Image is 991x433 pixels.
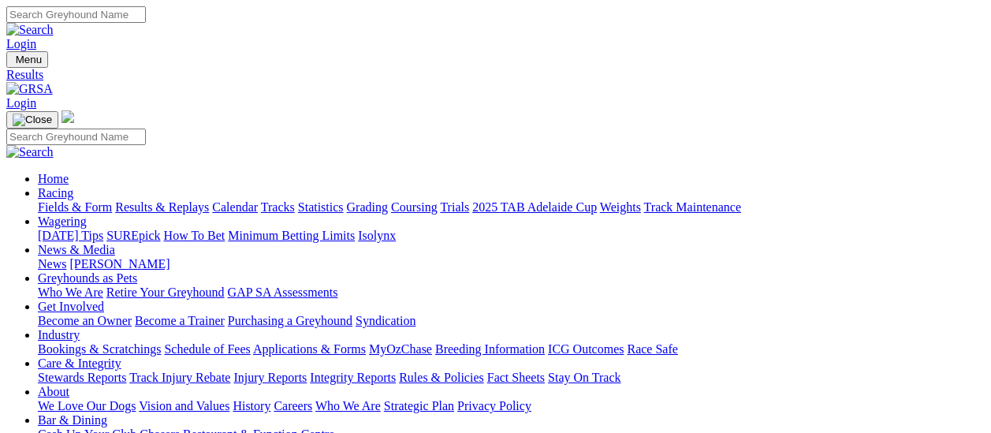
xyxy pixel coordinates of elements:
[135,314,225,327] a: Become a Trainer
[440,200,469,214] a: Trials
[233,399,270,412] a: History
[38,399,136,412] a: We Love Our Dogs
[6,6,146,23] input: Search
[384,399,454,412] a: Strategic Plan
[356,314,415,327] a: Syndication
[38,243,115,256] a: News & Media
[106,229,160,242] a: SUREpick
[38,172,69,185] a: Home
[38,342,161,356] a: Bookings & Scratchings
[129,371,230,384] a: Track Injury Rebate
[13,114,52,126] img: Close
[38,342,985,356] div: Industry
[399,371,484,384] a: Rules & Policies
[548,371,620,384] a: Stay On Track
[228,286,338,299] a: GAP SA Assessments
[38,186,73,200] a: Racing
[6,82,53,96] img: GRSA
[6,68,985,82] a: Results
[6,145,54,159] img: Search
[106,286,225,299] a: Retire Your Greyhound
[358,229,396,242] a: Isolynx
[435,342,545,356] a: Breeding Information
[38,371,985,385] div: Care & Integrity
[38,215,87,228] a: Wagering
[369,342,432,356] a: MyOzChase
[6,23,54,37] img: Search
[115,200,209,214] a: Results & Replays
[310,371,396,384] a: Integrity Reports
[38,371,126,384] a: Stewards Reports
[487,371,545,384] a: Fact Sheets
[228,314,352,327] a: Purchasing a Greyhound
[298,200,344,214] a: Statistics
[38,300,104,313] a: Get Involved
[261,200,295,214] a: Tracks
[38,229,103,242] a: [DATE] Tips
[253,342,366,356] a: Applications & Forms
[38,271,137,285] a: Greyhounds as Pets
[38,286,985,300] div: Greyhounds as Pets
[6,51,48,68] button: Toggle navigation
[6,37,36,50] a: Login
[38,413,107,427] a: Bar & Dining
[472,200,597,214] a: 2025 TAB Adelaide Cup
[38,314,132,327] a: Become an Owner
[164,342,250,356] a: Schedule of Fees
[347,200,388,214] a: Grading
[38,229,985,243] div: Wagering
[274,399,312,412] a: Careers
[212,200,258,214] a: Calendar
[38,200,985,215] div: Racing
[548,342,624,356] a: ICG Outcomes
[38,356,121,370] a: Care & Integrity
[457,399,531,412] a: Privacy Policy
[391,200,438,214] a: Coursing
[38,399,985,413] div: About
[69,257,170,271] a: [PERSON_NAME]
[38,314,985,328] div: Get Involved
[627,342,677,356] a: Race Safe
[600,200,641,214] a: Weights
[139,399,229,412] a: Vision and Values
[315,399,381,412] a: Who We Are
[16,54,42,65] span: Menu
[644,200,741,214] a: Track Maintenance
[38,286,103,299] a: Who We Are
[233,371,307,384] a: Injury Reports
[6,111,58,129] button: Toggle navigation
[38,257,985,271] div: News & Media
[38,257,66,271] a: News
[6,96,36,110] a: Login
[38,385,69,398] a: About
[164,229,225,242] a: How To Bet
[38,328,80,342] a: Industry
[38,200,112,214] a: Fields & Form
[6,129,146,145] input: Search
[228,229,355,242] a: Minimum Betting Limits
[61,110,74,123] img: logo-grsa-white.png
